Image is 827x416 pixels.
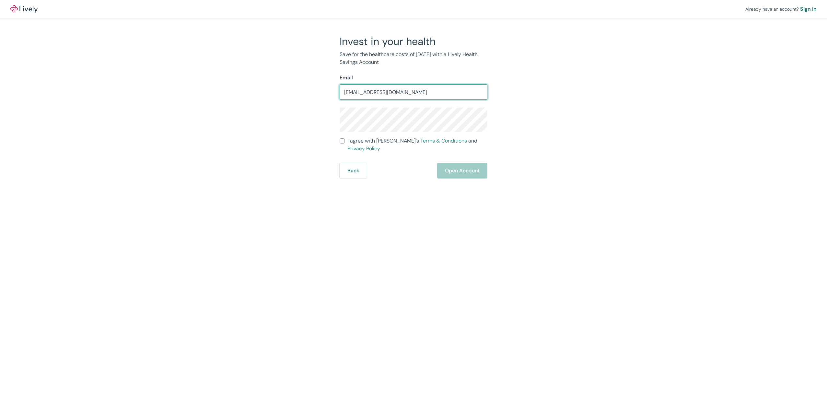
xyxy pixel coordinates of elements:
a: Privacy Policy [347,145,380,152]
div: Already have an account? [745,5,817,13]
p: Save for the healthcare costs of [DATE] with a Lively Health Savings Account [340,51,487,66]
a: Terms & Conditions [420,137,467,144]
a: Sign in [800,5,817,13]
button: Back [340,163,367,179]
label: Email [340,74,353,82]
a: LivelyLively [10,5,38,13]
h2: Invest in your health [340,35,487,48]
img: Lively [10,5,38,13]
span: I agree with [PERSON_NAME]’s and [347,137,487,153]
